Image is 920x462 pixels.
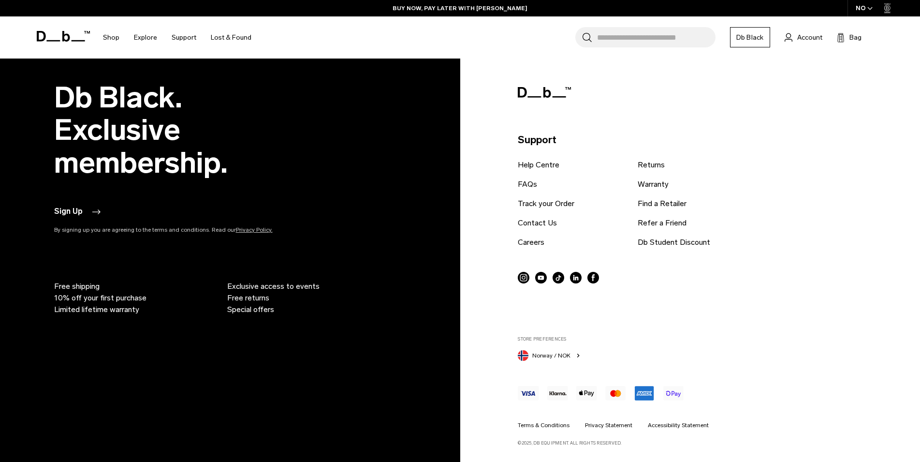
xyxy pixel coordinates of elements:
a: Accessibility Statement [648,421,709,430]
img: Norway [518,350,528,361]
span: Free shipping [54,281,100,292]
a: Track your Order [518,198,574,209]
p: By signing up you are agreeing to the terms and conditions. Read our [54,225,315,234]
a: Db Black [730,27,770,47]
a: Warranty [638,179,669,190]
a: Contact Us [518,217,557,229]
a: Privacy Statement [585,421,632,430]
p: Support [518,132,856,148]
a: Lost & Found [211,20,251,55]
p: ©2025, Db Equipment. All rights reserved. [518,436,856,447]
a: BUY NOW, PAY LATER WITH [PERSON_NAME] [393,4,527,13]
h2: Db Black. Exclusive membership. [54,81,315,179]
a: Account [785,31,822,43]
span: Account [797,32,822,43]
span: Bag [849,32,862,43]
span: Exclusive access to events [227,281,320,292]
a: Terms & Conditions [518,421,570,430]
a: Refer a Friend [638,217,686,229]
a: Support [172,20,196,55]
a: Shop [103,20,119,55]
a: FAQs [518,179,537,190]
a: Db Student Discount [638,237,710,248]
a: Find a Retailer [638,198,686,209]
nav: Main Navigation [96,16,259,59]
button: Sign Up [54,206,102,218]
a: Help Centre [518,159,559,171]
button: Norway Norway / NOK [518,348,582,361]
a: Privacy Policy. [236,226,273,233]
label: Store Preferences [518,336,856,343]
span: Free returns [227,292,269,304]
span: 10% off your first purchase [54,292,146,304]
a: Returns [638,159,665,171]
span: Special offers [227,304,274,315]
button: Bag [837,31,862,43]
a: Explore [134,20,157,55]
span: Limited lifetime warranty [54,304,139,315]
span: Norway / NOK [532,351,570,360]
a: Careers [518,237,544,248]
